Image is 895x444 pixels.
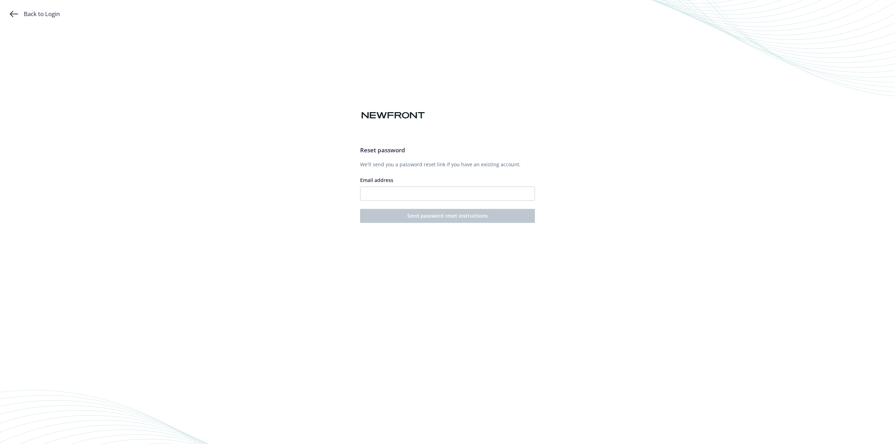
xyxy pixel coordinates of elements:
[10,10,60,18] a: Back to Login
[360,109,426,122] img: Newfront logo
[407,212,488,219] span: Send password reset instructions
[360,209,535,223] button: Send password reset instructions
[360,161,535,168] p: We'll send you a password reset link if you have an existing account.
[360,146,535,155] h3: Reset password
[360,177,393,183] span: Email address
